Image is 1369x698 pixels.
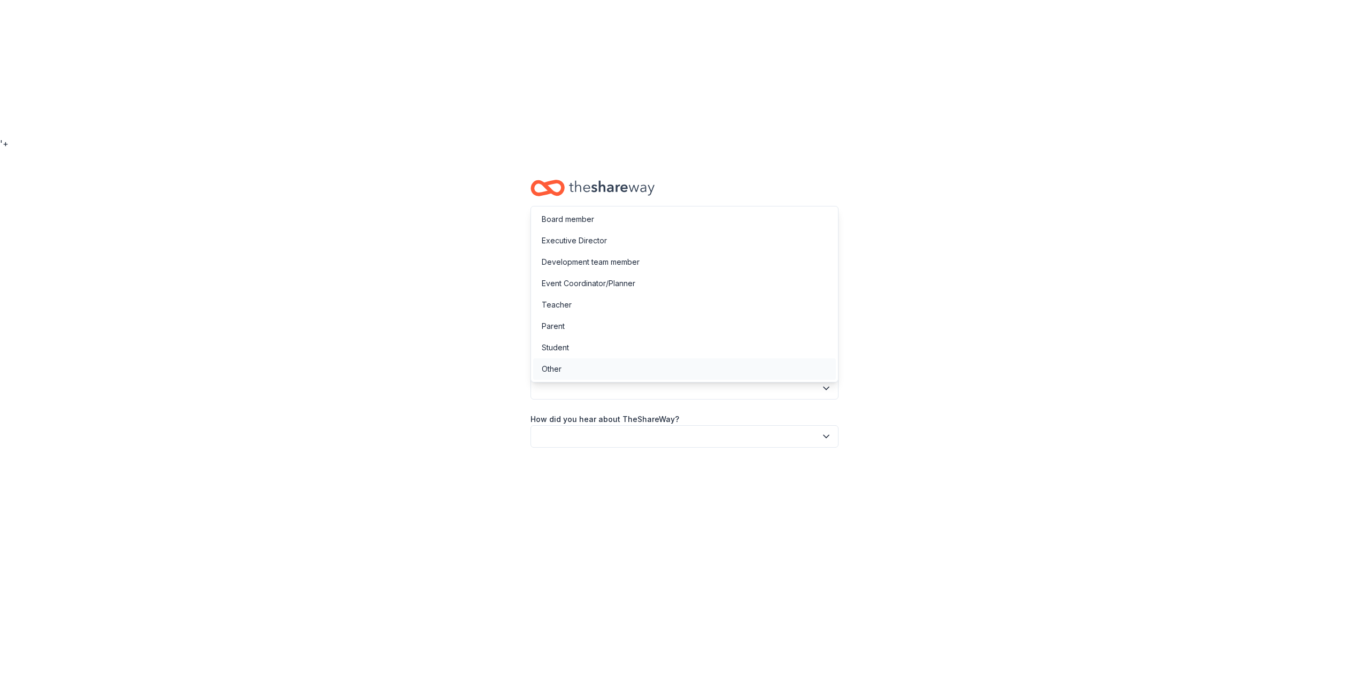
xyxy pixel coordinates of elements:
[542,298,572,311] div: Teacher
[542,234,607,247] div: Executive Director
[542,213,594,226] div: Board member
[542,277,635,290] div: Event Coordinator/Planner
[542,341,569,354] div: Student
[542,256,640,269] div: Development team member
[542,320,565,333] div: Parent
[542,363,562,375] div: Other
